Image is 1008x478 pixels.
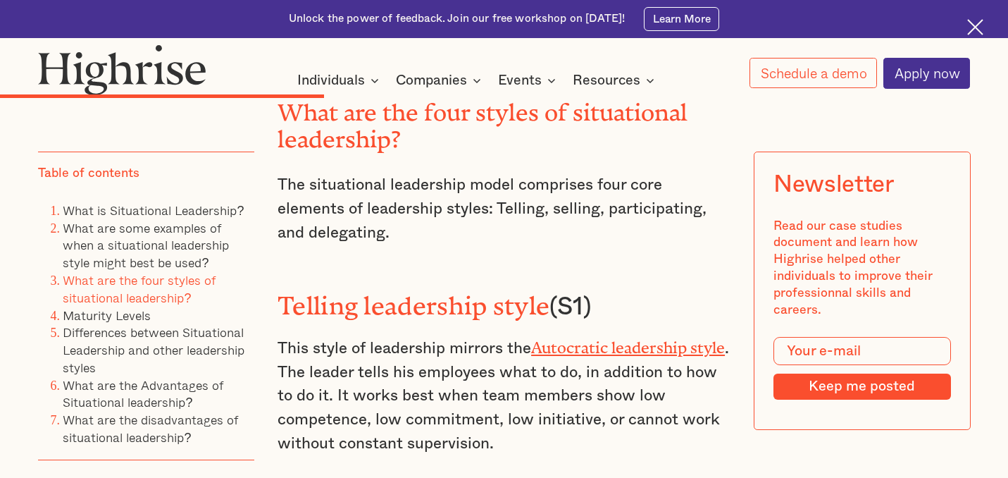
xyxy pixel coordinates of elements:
a: Maturity Levels [63,305,151,324]
input: Keep me posted [773,373,951,400]
div: Individuals [297,72,383,89]
form: Modal Form [773,337,951,400]
img: Cross icon [967,19,983,35]
a: What is Situational Leadership? [63,200,244,219]
a: Apply now [883,58,970,89]
div: Read our case studies document and learn how Highrise helped other individuals to improve their p... [773,217,951,318]
input: Your e-mail [773,337,951,365]
div: Companies [396,72,467,89]
a: Differences between Situational Leadership and other leadership styles [63,322,244,377]
h3: (S1) [278,284,730,323]
div: Table of contents [38,165,139,182]
div: Events [498,72,542,89]
a: What are the disadvantages of situational leadership? [63,410,238,447]
div: Resources [573,72,640,89]
a: What are the Advantages of Situational leadership? [63,374,223,412]
div: Events [498,72,560,89]
div: Individuals [297,72,365,89]
div: Companies [396,72,485,89]
a: What are the four styles of situational leadership? [63,269,216,307]
p: This style of leadership mirrors the . The leader tells his employees what to do, in addition to ... [278,333,730,455]
div: Resources [573,72,659,89]
a: Autocratic leadership style [531,338,725,349]
a: What are some examples of when a situational leadership style might best be used? [63,217,229,272]
div: Unlock the power of feedback. Join our free workshop on [DATE]! [289,11,626,26]
div: Newsletter [773,171,894,198]
h2: What are the four styles of situational leadership? [278,93,730,147]
img: Highrise logo [38,44,206,95]
a: Schedule a demo [749,58,877,88]
a: Learn More [644,7,719,31]
strong: Telling leadership style [278,291,549,307]
p: The situational leadership model comprises four core elements of leadership styles: Telling, sell... [278,173,730,245]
